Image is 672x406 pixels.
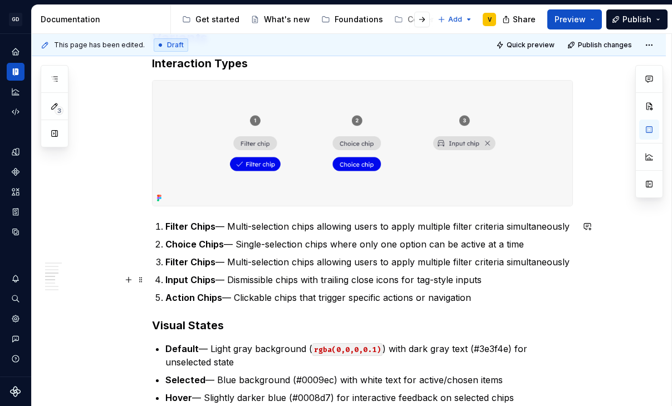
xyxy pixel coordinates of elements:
button: Add [434,12,476,27]
a: Get started [178,11,244,28]
strong: Hover [165,392,192,403]
button: GD [2,7,29,31]
a: Storybook stories [7,203,24,221]
span: Quick preview [507,41,555,49]
p: — Light gray background ( ) with dark gray text (#3e3f4e) for unselected state [165,342,573,369]
button: Notifications [7,270,24,288]
button: Publish changes [564,37,637,53]
button: Preview [547,9,602,29]
p: — Dismissible chips with trailing close icons for tag-style inputs [165,273,573,286]
div: Foundations [335,14,383,25]
button: Quick preview [493,37,560,53]
div: Page tree [178,8,432,31]
a: Home [7,43,24,61]
strong: Filter Chips [165,256,215,268]
button: Contact support [7,330,24,348]
a: Components [7,163,24,181]
span: This page has been edited. [54,41,145,49]
strong: Choice Chips [165,239,224,250]
a: Foundations [317,11,387,28]
p: — Multi-selection chips allowing users to apply multiple filter criteria simultaneously [165,220,573,233]
a: Code automation [7,103,24,121]
a: Design tokens [7,143,24,161]
strong: Default [165,343,199,354]
a: Settings [7,310,24,328]
span: Draft [167,41,184,49]
h3: Interaction Types [152,56,573,71]
span: Add [448,15,462,24]
a: Content design [390,11,472,28]
strong: Selected [165,374,205,385]
span: Publish [622,14,651,25]
a: Analytics [7,83,24,101]
h3: Visual States [152,318,573,333]
span: 3 [55,106,63,115]
p: — Multi-selection chips allowing users to apply multiple filter criteria simultaneously [165,255,573,269]
a: Data sources [7,223,24,241]
strong: Filter Chips [165,221,215,232]
button: Search ⌘K [7,290,24,308]
span: Publish changes [578,41,632,49]
p: — Slightly darker blue (#0008d7) for interactive feedback on selected chips [165,391,573,404]
div: What's new [264,14,310,25]
img: 3f800ca4-f699-4916-88a7-4091c84a9d98.png [153,81,572,206]
div: GD [9,13,22,26]
p: — Clickable chips that trigger specific actions or navigation [165,291,573,304]
div: V [488,15,492,24]
div: Get started [195,14,239,25]
code: rgba(0,0,0,0.1) [312,343,382,356]
p: — Single-selection chips where only one option can be active at a time [165,237,573,251]
a: Documentation [7,63,24,81]
a: What's new [246,11,315,28]
svg: Supernova Logo [10,386,21,397]
span: Preview [555,14,586,25]
span: Share [513,14,536,25]
strong: Input Chips [165,274,215,285]
div: Documentation [41,14,166,25]
a: Assets [7,183,24,201]
button: Share [497,9,543,29]
p: — Blue background (#0009ec) with white text for active/chosen items [165,373,573,387]
strong: Action Chips [165,292,222,303]
button: Publish [606,9,668,29]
